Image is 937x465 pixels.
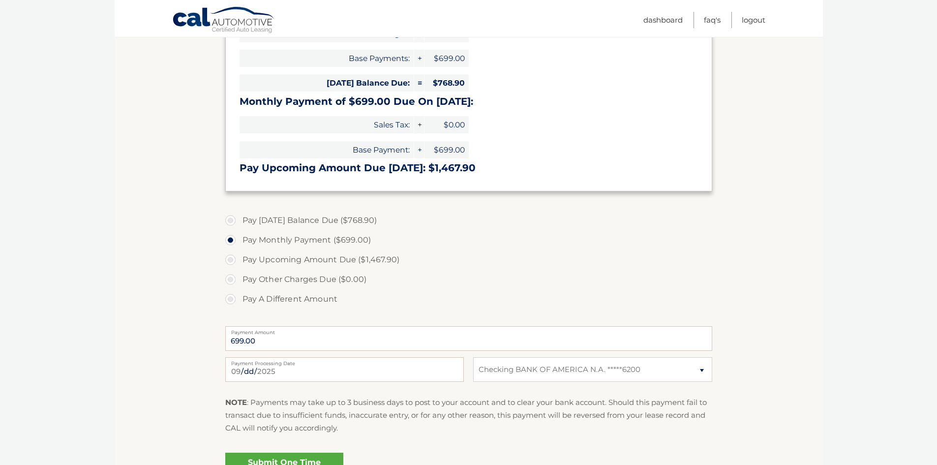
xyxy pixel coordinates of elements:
strong: NOTE [225,398,247,407]
span: $0.00 [424,116,469,133]
a: Logout [742,12,765,28]
label: Payment Amount [225,326,712,334]
label: Pay Other Charges Due ($0.00) [225,270,712,289]
p: : Payments may take up to 3 business days to post to your account and to clear your bank account.... [225,396,712,435]
span: [DATE] Balance Due: [240,74,414,92]
span: Sales Tax: [240,116,414,133]
span: = [414,74,424,92]
label: Payment Processing Date [225,357,464,365]
span: Base Payment: [240,141,414,158]
a: Cal Automotive [172,6,275,35]
label: Pay Upcoming Amount Due ($1,467.90) [225,250,712,270]
h3: Pay Upcoming Amount Due [DATE]: $1,467.90 [240,162,698,174]
label: Pay A Different Amount [225,289,712,309]
span: Base Payments: [240,50,414,67]
label: Pay Monthly Payment ($699.00) [225,230,712,250]
span: + [414,50,424,67]
input: Payment Date [225,357,464,382]
span: + [414,116,424,133]
a: Dashboard [643,12,683,28]
a: FAQ's [704,12,721,28]
h3: Monthly Payment of $699.00 Due On [DATE]: [240,95,698,108]
span: $768.90 [424,74,469,92]
span: + [414,141,424,158]
span: $699.00 [424,50,469,67]
input: Payment Amount [225,326,712,351]
label: Pay [DATE] Balance Due ($768.90) [225,211,712,230]
span: $699.00 [424,141,469,158]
